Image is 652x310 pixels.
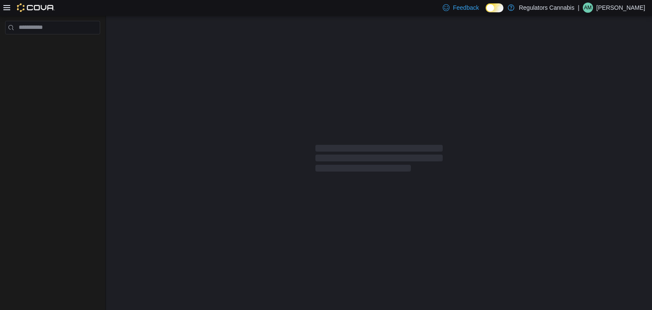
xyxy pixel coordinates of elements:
span: AM [584,3,592,13]
nav: Complex example [5,36,100,56]
span: Loading [315,147,443,174]
p: | [578,3,579,13]
p: [PERSON_NAME] [596,3,645,13]
span: Feedback [453,3,479,12]
span: Dark Mode [486,12,486,13]
div: Adam Mitic [583,3,593,13]
input: Dark Mode [486,3,503,12]
img: Cova [17,3,55,12]
p: Regulators Cannabis [519,3,574,13]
